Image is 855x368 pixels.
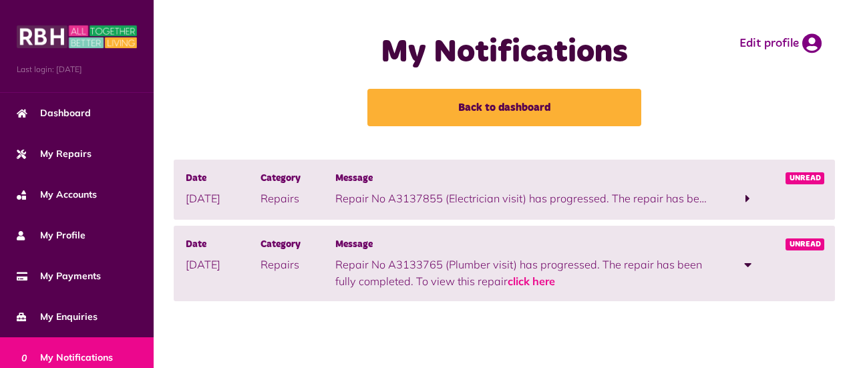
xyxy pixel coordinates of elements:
[343,33,667,72] h1: My Notifications
[261,190,335,206] p: Repairs
[335,190,710,206] p: Repair No A3137855 (Electrician visit) has progressed. The repair has been fully completed. To vi...
[186,190,261,206] p: [DATE]
[17,310,98,324] span: My Enquiries
[17,23,137,50] img: MyRBH
[17,351,113,365] span: My Notifications
[17,63,137,75] span: Last login: [DATE]
[261,256,335,272] p: Repairs
[17,269,101,283] span: My Payments
[335,256,710,289] p: Repair No A3133765 (Plumber visit) has progressed. The repair has been fully completed. To view t...
[739,33,822,53] a: Edit profile
[186,238,261,252] span: Date
[186,256,261,272] p: [DATE]
[186,172,261,186] span: Date
[367,89,641,126] a: Back to dashboard
[508,274,555,288] a: click here
[335,172,710,186] span: Message
[786,172,825,184] span: Unread
[786,238,825,250] span: Unread
[17,228,85,242] span: My Profile
[261,238,335,252] span: Category
[261,172,335,186] span: Category
[17,188,97,202] span: My Accounts
[17,350,31,365] span: 0
[17,147,92,161] span: My Repairs
[17,106,91,120] span: Dashboard
[335,238,710,252] span: Message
